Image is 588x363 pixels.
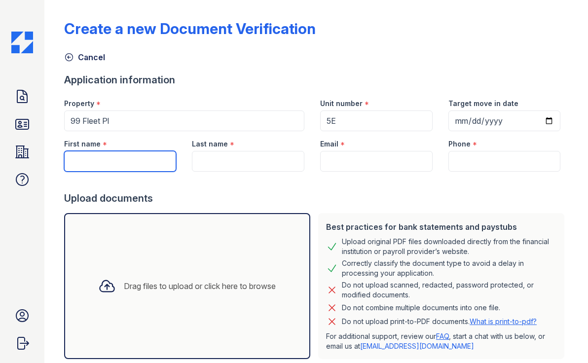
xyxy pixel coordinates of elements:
[342,302,500,314] div: Do not combine multiple documents into one file.
[192,139,228,149] label: Last name
[64,191,568,205] div: Upload documents
[360,342,474,350] a: [EMAIL_ADDRESS][DOMAIN_NAME]
[342,280,556,300] div: Do not upload scanned, redacted, password protected, or modified documents.
[342,317,537,327] p: Do not upload print-to-PDF documents.
[342,258,556,278] div: Correctly classify the document type to avoid a delay in processing your application.
[326,221,556,233] div: Best practices for bank statements and paystubs
[320,139,338,149] label: Email
[326,331,556,351] p: For additional support, review our , start a chat with us below, or email us at
[11,32,33,53] img: CE_Icon_Blue-c292c112584629df590d857e76928e9f676e5b41ef8f769ba2f05ee15b207248.png
[342,237,556,256] div: Upload original PDF files downloaded directly from the financial institution or payroll provider’...
[448,99,518,109] label: Target move in date
[448,139,471,149] label: Phone
[470,317,537,326] a: What is print-to-pdf?
[64,20,316,37] div: Create a new Document Verification
[436,332,449,340] a: FAQ
[64,51,105,63] a: Cancel
[320,99,363,109] label: Unit number
[124,280,276,292] div: Drag files to upload or click here to browse
[64,99,94,109] label: Property
[64,73,568,87] div: Application information
[64,139,101,149] label: First name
